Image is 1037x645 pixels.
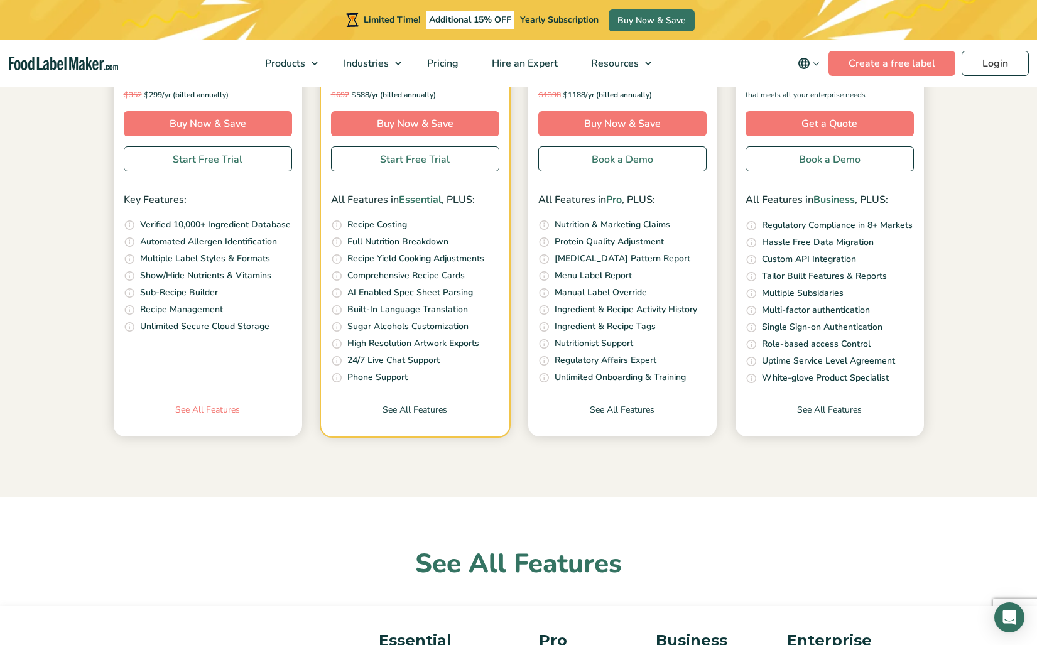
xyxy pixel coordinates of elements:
[520,14,599,26] span: Yearly Subscription
[124,89,292,101] p: 299/yr (billed annually)
[762,320,882,334] p: Single Sign-on Authentication
[736,403,924,436] a: See All Features
[411,40,472,87] a: Pricing
[488,57,559,70] span: Hire an Expert
[347,269,465,283] p: Comprehensive Recipe Cards
[347,371,408,384] p: Phone Support
[789,51,828,76] button: Change language
[124,90,142,100] del: 352
[555,354,656,367] p: Regulatory Affairs Expert
[347,218,407,232] p: Recipe Costing
[144,90,149,99] span: $
[364,14,420,26] span: Limited Time!
[762,219,913,232] p: Regulatory Compliance in 8+ Markets
[746,111,914,136] a: Get a Quote
[555,235,664,249] p: Protein Quality Adjustment
[563,90,568,99] span: $
[538,90,561,100] del: 1398
[140,235,277,249] p: Automated Allergen Identification
[555,269,632,283] p: Menu Label Report
[555,320,656,333] p: Ingredient & Recipe Tags
[331,90,336,99] span: $
[347,286,473,300] p: AI Enabled Spec Sheet Parsing
[331,111,499,136] a: Buy Now & Save
[528,403,717,436] a: See All Features
[426,11,514,29] span: Additional 15% OFF
[762,236,874,249] p: Hassle Free Data Migration
[331,192,499,209] p: All Features in , PLUS:
[813,193,855,207] span: Business
[555,252,690,266] p: [MEDICAL_DATA] Pattern Report
[423,57,460,70] span: Pricing
[538,89,707,101] p: 1188/yr (billed annually)
[9,57,118,71] a: Food Label Maker homepage
[140,286,218,300] p: Sub-Recipe Builder
[107,547,930,582] h2: See All Features
[124,146,292,171] a: Start Free Trial
[124,192,292,209] p: Key Features:
[762,303,870,317] p: Multi-factor authentication
[538,111,707,136] a: Buy Now & Save
[347,354,440,367] p: 24/7 Live Chat Support
[762,354,895,368] p: Uptime Service Level Agreement
[114,403,302,436] a: See All Features
[555,303,697,317] p: Ingredient & Recipe Activity History
[331,146,499,171] a: Start Free Trial
[140,303,223,317] p: Recipe Management
[347,320,469,333] p: Sugar Alcohols Customization
[746,77,890,101] p: Talk to us for a comprehensive solution that meets all your enterprise needs
[962,51,1029,76] a: Login
[762,269,887,283] p: Tailor Built Features & Reports
[555,337,633,350] p: Nutritionist Support
[609,9,695,31] a: Buy Now & Save
[249,40,324,87] a: Products
[347,337,479,350] p: High Resolution Artwork Exports
[555,371,686,384] p: Unlimited Onboarding & Training
[327,40,408,87] a: Industries
[261,57,307,70] span: Products
[606,193,622,207] span: Pro
[762,286,844,300] p: Multiple Subsidaries
[555,286,647,300] p: Manual Label Override
[351,90,356,99] span: $
[762,371,889,385] p: White-glove Product Specialist
[347,303,468,317] p: Built-In Language Translation
[575,40,658,87] a: Resources
[555,218,670,232] p: Nutrition & Marketing Claims
[331,90,349,100] del: 692
[140,269,271,283] p: Show/Hide Nutrients & Vitamins
[140,218,291,232] p: Verified 10,000+ Ingredient Database
[762,337,871,351] p: Role-based access Control
[140,320,269,333] p: Unlimited Secure Cloud Storage
[347,252,484,266] p: Recipe Yield Cooking Adjustments
[828,51,955,76] a: Create a free label
[124,90,129,99] span: $
[762,252,856,266] p: Custom API Integration
[746,192,914,209] p: All Features in , PLUS:
[538,90,543,99] span: $
[538,192,707,209] p: All Features in , PLUS:
[340,57,390,70] span: Industries
[399,193,442,207] span: Essential
[994,602,1024,632] div: Open Intercom Messenger
[331,89,499,101] p: 588/yr (billed annually)
[587,57,640,70] span: Resources
[538,146,707,171] a: Book a Demo
[321,403,509,436] a: See All Features
[347,235,448,249] p: Full Nutrition Breakdown
[140,252,270,266] p: Multiple Label Styles & Formats
[124,111,292,136] a: Buy Now & Save
[746,146,914,171] a: Book a Demo
[475,40,572,87] a: Hire an Expert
